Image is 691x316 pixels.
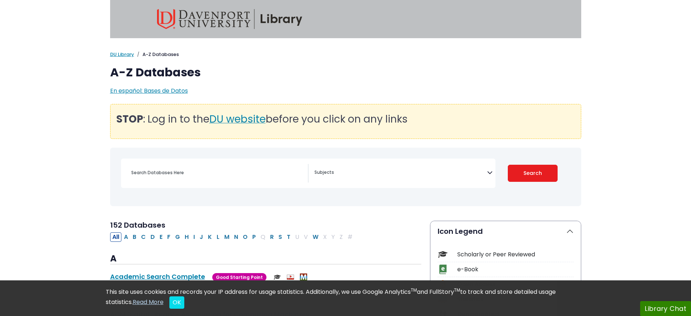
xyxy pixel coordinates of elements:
button: Filter Results L [214,232,222,242]
button: Icon Legend [430,221,581,241]
button: Filter Results O [241,232,250,242]
a: DU Library [110,51,134,58]
button: Filter Results J [197,232,205,242]
img: MeL (Michigan electronic Library) [300,273,307,281]
button: Filter Results D [148,232,157,242]
div: Open Access [457,280,574,289]
button: Filter Results W [310,232,321,242]
span: : Log in to the [116,112,209,126]
strong: STOP [116,112,143,126]
div: This site uses cookies and records your IP address for usage statistics. Additionally, we use Goo... [106,288,586,309]
button: Library Chat [640,301,691,316]
li: A-Z Databases [134,51,179,58]
img: Audio & Video [287,273,294,281]
button: Filter Results B [130,232,138,242]
button: Filter Results S [276,232,284,242]
sup: TM [411,287,417,293]
span: Good Starting Point [212,273,266,281]
span: 152 Databases [110,220,165,230]
button: Submit for Search Results [508,165,558,182]
button: Filter Results I [191,232,197,242]
button: Close [169,296,184,309]
h1: A-Z Databases [110,65,581,79]
button: Filter Results K [206,232,214,242]
div: e-Book [457,265,574,274]
button: Filter Results G [173,232,182,242]
input: Search database by title or keyword [127,167,308,178]
img: Icon Open Access [438,279,447,289]
nav: breadcrumb [110,51,581,58]
span: DU website [209,112,266,126]
sup: TM [454,287,460,293]
a: Read More [133,298,164,306]
button: Filter Results H [182,232,191,242]
img: Icon e-Book [438,264,448,274]
button: Filter Results F [165,232,173,242]
div: Alpha-list to filter by first letter of database name [110,232,355,241]
button: Filter Results M [222,232,232,242]
nav: Search filters [110,148,581,206]
a: En español: Bases de Datos [110,87,188,95]
img: Icon Scholarly or Peer Reviewed [438,249,448,259]
h3: A [110,253,421,264]
img: Scholarly or Peer Reviewed [274,273,281,281]
button: Filter Results C [139,232,148,242]
img: Davenport University Library [157,9,302,29]
button: Filter Results T [285,232,293,242]
a: Academic Search Complete [110,272,205,281]
button: Filter Results R [268,232,276,242]
button: Filter Results E [157,232,165,242]
textarea: Search [314,170,487,176]
div: Scholarly or Peer Reviewed [457,250,574,259]
button: Filter Results N [232,232,240,242]
a: DU website [209,117,266,124]
button: Filter Results P [250,232,258,242]
button: Filter Results A [122,232,130,242]
button: All [110,232,121,242]
span: before you click on any links [266,112,407,126]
